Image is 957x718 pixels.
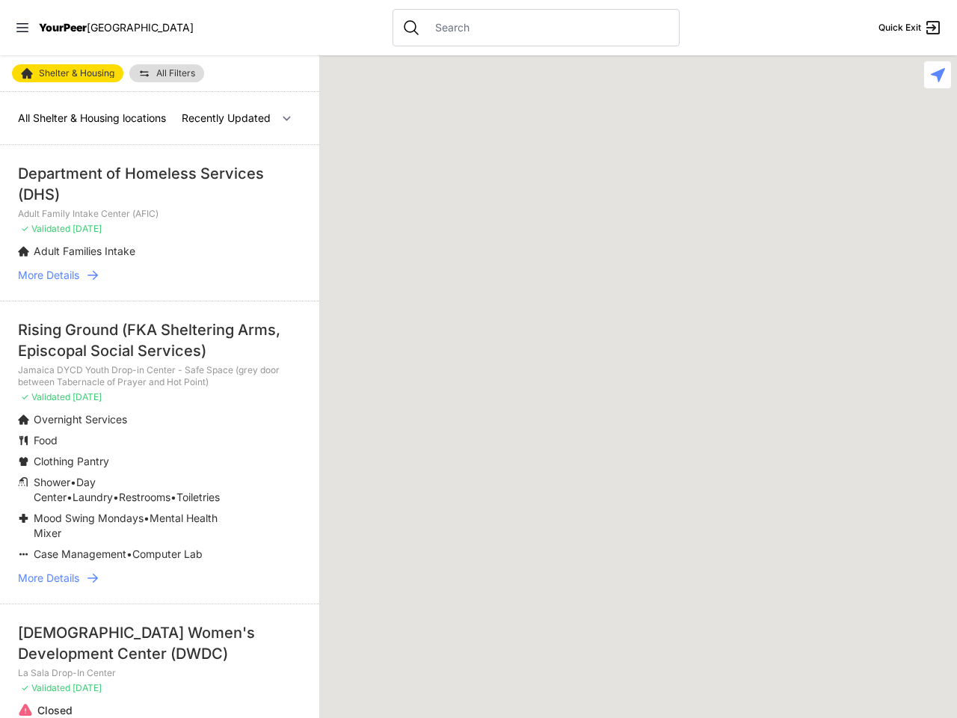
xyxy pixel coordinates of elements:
span: [GEOGRAPHIC_DATA] [87,21,194,34]
span: More Details [18,268,79,283]
span: [DATE] [73,391,102,402]
span: [DATE] [73,682,102,693]
span: Food [34,434,58,447]
div: Department of Homeless Services (DHS) [18,163,301,205]
span: Mood Swing Mondays [34,512,144,524]
a: All Filters [129,64,204,82]
span: Computer Lab [132,547,203,560]
span: Overnight Services [34,413,127,426]
span: • [70,476,76,488]
a: More Details [18,571,301,586]
p: Adult Family Intake Center (AFIC) [18,208,301,220]
span: • [113,491,119,503]
span: Shelter & Housing [39,69,114,78]
div: [DEMOGRAPHIC_DATA] Women's Development Center (DWDC) [18,622,301,664]
span: Clothing Pantry [34,455,109,467]
p: Closed [37,703,266,718]
span: • [67,491,73,503]
p: La Sala Drop-In Center [18,667,301,679]
a: More Details [18,268,301,283]
span: Restrooms [119,491,170,503]
span: • [144,512,150,524]
a: YourPeer[GEOGRAPHIC_DATA] [39,23,194,32]
span: • [170,491,176,503]
span: All Filters [156,69,195,78]
span: ✓ Validated [21,391,70,402]
span: Quick Exit [878,22,921,34]
div: Rising Ground (FKA Sheltering Arms, Episcopal Social Services) [18,319,301,361]
span: YourPeer [39,21,87,34]
span: [DATE] [73,223,102,234]
span: • [126,547,132,560]
span: All Shelter & Housing locations [18,111,166,124]
span: Laundry [73,491,113,503]
span: More Details [18,571,79,586]
span: ✓ Validated [21,223,70,234]
a: Quick Exit [878,19,942,37]
p: Jamaica DYCD Youth Drop-in Center - Safe Space (grey door between Tabernacle of Prayer and Hot Po... [18,364,301,388]
span: Toiletries [176,491,220,503]
span: ✓ Validated [21,682,70,693]
span: Case Management [34,547,126,560]
a: Shelter & Housing [12,64,123,82]
span: Shower [34,476,70,488]
span: Adult Families Intake [34,245,135,257]
input: Search [426,20,670,35]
